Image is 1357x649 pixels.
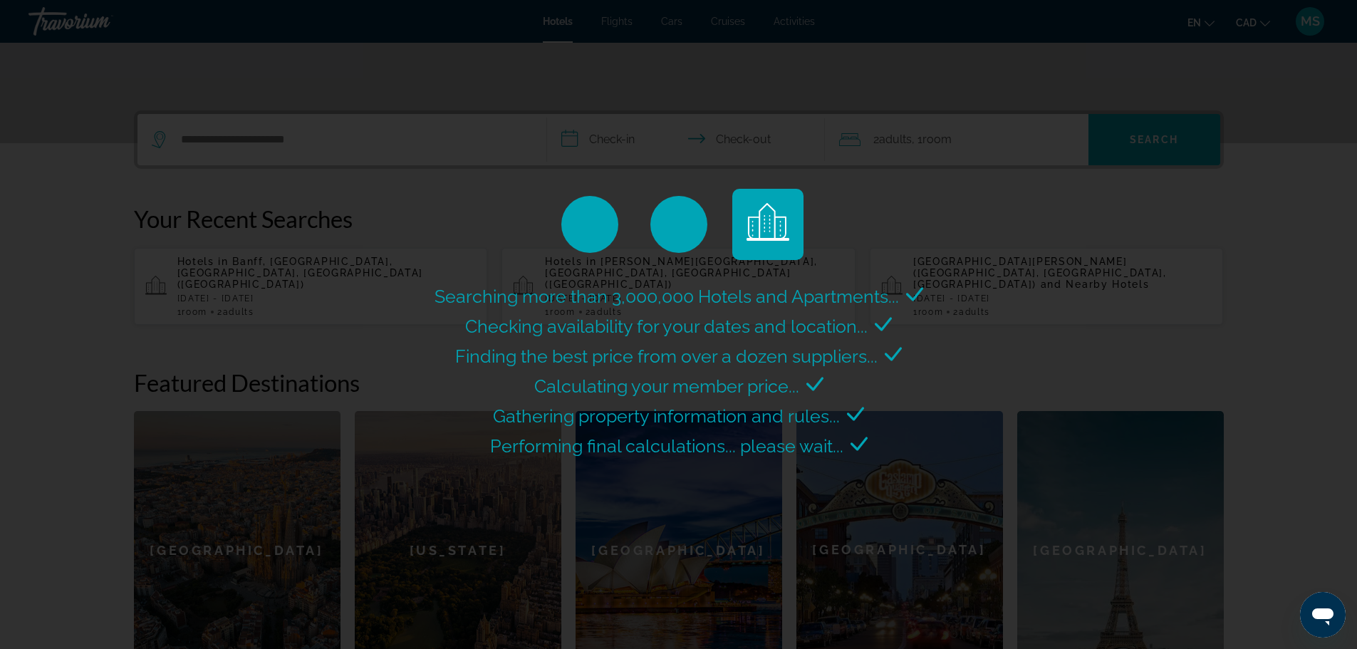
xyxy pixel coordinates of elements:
[1300,592,1346,638] iframe: Button to launch messaging window
[465,316,868,337] span: Checking availability for your dates and location...
[435,286,899,307] span: Searching more than 3,000,000 Hotels and Apartments...
[490,435,843,457] span: Performing final calculations... please wait...
[493,405,840,427] span: Gathering property information and rules...
[455,346,878,367] span: Finding the best price from over a dozen suppliers...
[534,375,799,397] span: Calculating your member price...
